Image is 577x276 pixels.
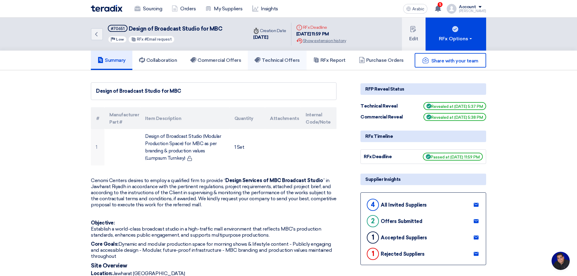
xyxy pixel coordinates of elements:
font: 1 Set [234,145,244,150]
font: RFx Options [439,36,468,42]
font: ” in Jawharat Riyadh in accordance with the pertinent regulations, project requirements, attached... [91,178,337,208]
font: 1 [96,145,97,150]
font: Edit [409,36,418,42]
font: Attachments [270,116,299,121]
font: 4 [371,201,375,209]
a: Purchase Orders [352,51,410,70]
button: Edit [402,18,426,51]
font: [PERSON_NAME] [459,9,486,13]
font: Design of Broadcast Studio for MBC [129,25,223,32]
font: Technical Offers [262,57,300,63]
font: 1 [372,233,374,241]
font: [DATE] [253,35,268,40]
font: RFx Deadline [364,154,392,159]
a: My Suppliers [201,2,247,15]
font: Revealed at [DATE] 5:38 PM [431,115,483,120]
font: Show extension history [303,38,346,43]
font: Internal Code/Note [306,112,331,125]
font: #Email request [144,37,172,42]
button: RFx Options [426,18,486,51]
font: Revealed at [DATE] 5:37 PM [431,104,483,109]
font: Orders [180,6,196,12]
font: [DATE] 11:59 PM [296,31,329,37]
font: Rejected Suppliers [381,251,424,257]
font: My Suppliers [214,6,242,12]
img: profile_test.png [447,4,456,14]
a: Orders [167,2,201,15]
font: RFx Deadline [303,25,327,30]
font: Summary [105,57,126,63]
font: RFx Report [320,57,346,63]
font: Insights [261,6,278,12]
font: Sourcing [143,6,162,12]
font: Cenomi Centers desires to employ a qualified firm to provide “ [91,178,225,183]
h5: Design of Broadcast Studio for MBC [108,25,222,32]
font: RFP Reveal Status [365,86,404,92]
font: Item Description [145,116,181,121]
a: Open chat [552,252,570,270]
font: Dynamic and modular production space for morning shows & lifestyle content - Publicly engaging an... [91,241,332,259]
font: Share with your team [431,58,478,64]
font: Account [459,4,476,9]
font: # [96,116,99,121]
font: Site Overview [91,262,127,269]
font: Low [116,37,124,42]
font: RFx [137,37,144,42]
a: Commercial Offers [184,51,248,70]
font: Creation Date [260,28,286,33]
font: Arabic [412,6,424,12]
a: Technical Offers [248,51,306,70]
font: Manufacturer Part # [109,112,139,125]
font: Commercial Reveal [360,114,403,120]
font: Supplier Insights [365,177,401,182]
font: Design of Broadcast Studio (Modular Production Space) for MBC as per branding & production values... [145,134,221,161]
font: Offers Submitted [381,218,422,224]
font: Accepted Suppliers [381,235,427,241]
font: Design of Broadcast Studio for MBC [96,88,181,94]
font: Objective: [91,220,114,226]
font: Commercial Offers [197,57,241,63]
a: Collaboration [132,51,184,70]
font: RFx Timeline [365,134,393,139]
font: 1 [372,250,374,258]
font: Establish a world-class broadcast studio in a high-traffic mall environment that reflects MBC's p... [91,226,321,238]
a: Insights [247,2,283,15]
font: 5 [439,2,441,7]
font: All Invited Suppliers [381,202,427,208]
font: Collaboration [146,57,177,63]
font: Technical Reveal [360,103,397,109]
font: Design Services of MBC Broadcast Studio [225,178,323,183]
a: Summary [91,51,132,70]
font: Passed at [DATE] 11:59 PM [431,155,480,159]
button: Arabic [403,4,427,14]
font: 2 [371,217,375,225]
a: RFx Report [307,51,352,70]
font: #70651 [111,26,124,31]
a: Sourcing [130,2,167,15]
img: Teradix logo [91,5,122,12]
font: Core Goals: [91,241,118,247]
font: Quantity [234,116,254,121]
